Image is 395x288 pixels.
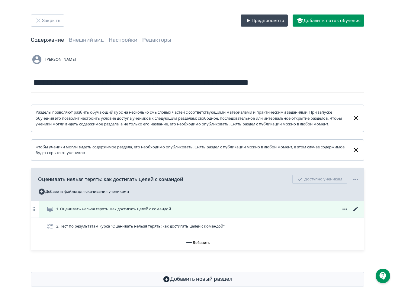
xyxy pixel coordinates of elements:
[109,37,137,43] a: Настройки
[292,175,347,184] div: Доступно ученикам
[38,176,183,183] span: Оценивать нельзя терять: как достигать целей с командой
[56,206,171,212] span: 1. Оценивать нельзя терять: как достигать целей с командой
[31,235,364,250] button: Добавить
[45,57,76,63] span: [PERSON_NAME]
[31,201,364,218] div: 1. Оценивать нельзя терять: как достигать целей с командой
[31,272,364,286] button: Добавить новый раздел
[142,37,171,43] a: Редакторы
[36,109,348,127] div: Разделы позволяют разбить обучающий курс на несколько смысловых частей с соответствующими материа...
[241,15,288,27] button: Предпросмотр
[36,144,348,156] div: Чтобы ученики могли видеть содержимое раздела, его необходимо опубликовать. Снять раздел с публик...
[31,15,64,27] button: Закрыть
[31,218,364,235] div: 2. Тест по результатам курса "Оценивать нельзя терять: как достигать целей с командой"
[293,15,364,27] button: Добавить поток обучения
[56,223,225,229] span: 2. Тест по результатам курса "Оценивать нельзя терять: как достигать целей с командой"
[31,37,64,43] a: Содержание
[38,187,129,196] button: Добавить файлы для скачивания учениками
[69,37,104,43] a: Внешний вид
